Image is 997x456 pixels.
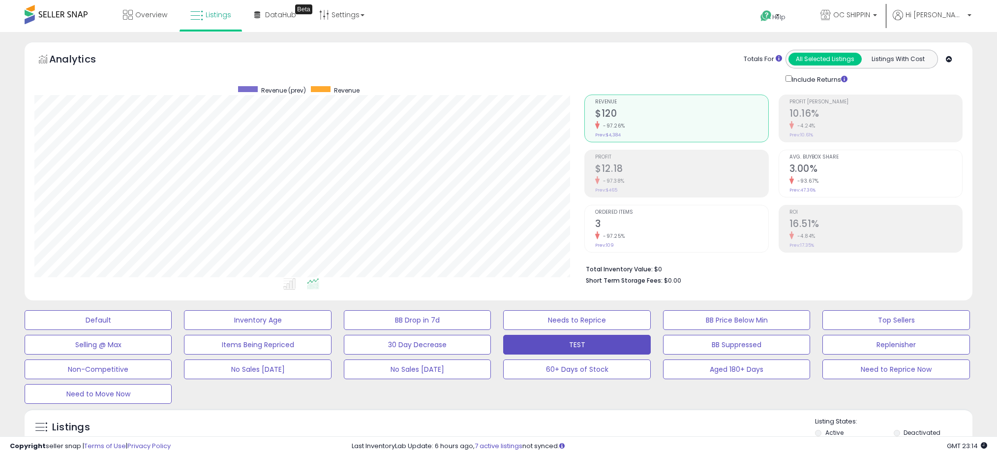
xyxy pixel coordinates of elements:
label: Deactivated [904,428,940,437]
b: Short Term Storage Fees: [586,276,663,285]
div: seller snap | | [10,442,171,451]
button: Selling @ Max [25,335,172,355]
span: Revenue [334,86,360,95]
small: -4.24% [794,122,816,130]
h2: 3.00% [789,163,962,176]
div: Include Returns [778,73,859,85]
button: Top Sellers [822,310,969,330]
span: Profit [PERSON_NAME] [789,99,962,105]
p: Listing States: [815,417,972,426]
h2: 16.51% [789,218,962,231]
button: All Selected Listings [788,53,862,65]
div: Totals For [744,55,782,64]
h2: 10.16% [789,108,962,121]
a: Hi [PERSON_NAME] [893,10,971,32]
span: Hi [PERSON_NAME] [906,10,965,20]
button: 60+ Days of Stock [503,359,650,379]
button: 30 Day Decrease [344,335,491,355]
button: Need to Reprice Now [822,359,969,379]
small: Prev: 17.35% [789,242,814,248]
button: Replenisher [822,335,969,355]
a: Terms of Use [84,441,126,451]
div: Last InventoryLab Update: 6 hours ago, not synced. [352,442,987,451]
span: Help [772,13,786,21]
span: Revenue [595,99,768,105]
a: Privacy Policy [127,441,171,451]
small: -93.67% [794,177,819,185]
li: $0 [586,262,955,274]
button: BB Price Below Min [663,310,810,330]
div: Tooltip anchor [295,4,312,14]
button: TEST [503,335,650,355]
h2: $12.18 [595,163,768,176]
button: No Sales [DATE] [344,359,491,379]
span: Overview [135,10,167,20]
span: Revenue (prev) [261,86,306,95]
button: BB Suppressed [663,335,810,355]
small: Prev: $4,384 [595,132,621,138]
span: ROI [789,210,962,215]
a: 7 active listings [475,441,522,451]
button: Needs to Reprice [503,310,650,330]
a: Help [753,2,805,32]
small: Prev: 109 [595,242,614,248]
small: Prev: 47.36% [789,187,816,193]
span: DataHub [265,10,296,20]
button: Non-Competitive [25,359,172,379]
h2: $120 [595,108,768,121]
small: -4.84% [794,232,816,240]
button: Aged 180+ Days [663,359,810,379]
h2: 3 [595,218,768,231]
button: Items Being Repriced [184,335,331,355]
span: 2025-10-9 23:14 GMT [947,441,987,451]
small: -97.38% [600,177,625,185]
span: OC SHIPPIN [833,10,870,20]
i: Get Help [760,10,772,22]
small: -97.26% [600,122,625,130]
h5: Listings [52,421,90,434]
label: Active [825,428,844,437]
button: Need to Move Now [25,384,172,404]
button: BB Drop in 7d [344,310,491,330]
button: Default [25,310,172,330]
small: Prev: $465 [595,187,617,193]
button: Inventory Age [184,310,331,330]
button: Listings With Cost [861,53,935,65]
h5: Analytics [49,52,115,68]
small: Prev: 10.61% [789,132,813,138]
strong: Copyright [10,441,46,451]
span: Profit [595,155,768,160]
button: No Sales [DATE] [184,359,331,379]
b: Total Inventory Value: [586,265,653,273]
span: Listings [206,10,231,20]
span: Ordered Items [595,210,768,215]
small: -97.25% [600,232,625,240]
span: Avg. Buybox Share [789,155,962,160]
span: $0.00 [664,276,681,285]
